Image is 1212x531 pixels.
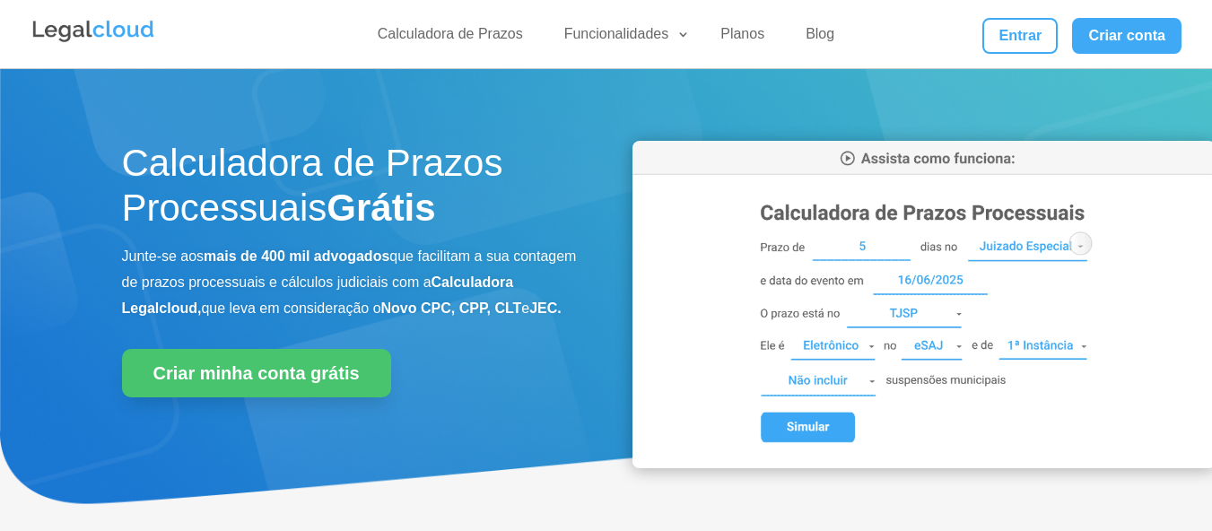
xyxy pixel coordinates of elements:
[1072,18,1181,54] a: Criar conta
[122,349,391,397] a: Criar minha conta grátis
[122,244,580,321] p: Junte-se aos que facilitam a sua contagem de prazos processuais e cálculos judiciais com a que le...
[381,300,522,316] b: Novo CPC, CPP, CLT
[204,248,389,264] b: mais de 400 mil advogados
[327,187,435,229] strong: Grátis
[710,25,775,51] a: Planos
[795,25,845,51] a: Blog
[31,18,156,45] img: Legalcloud Logo
[554,25,691,51] a: Funcionalidades
[367,25,534,51] a: Calculadora de Prazos
[31,32,156,48] a: Logo da Legalcloud
[982,18,1058,54] a: Entrar
[529,300,562,316] b: JEC.
[122,274,514,316] b: Calculadora Legalcloud,
[122,141,580,240] h1: Calculadora de Prazos Processuais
